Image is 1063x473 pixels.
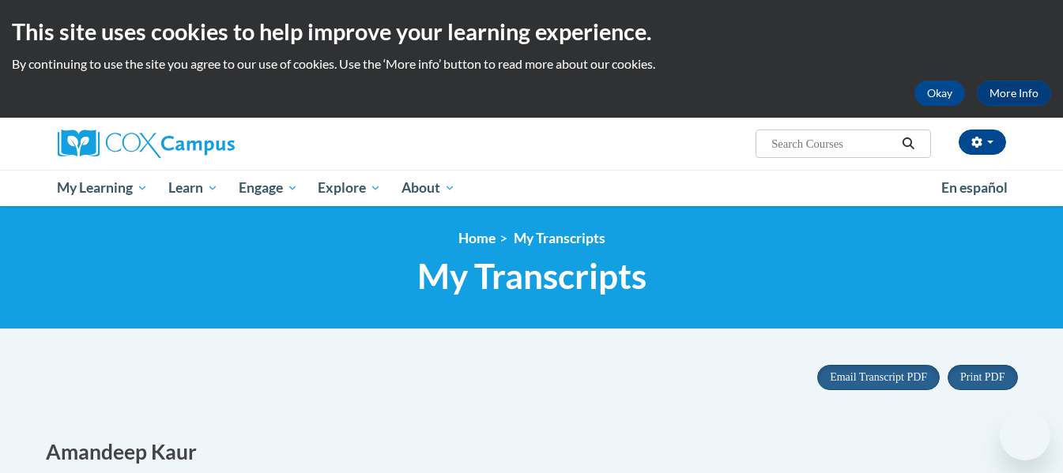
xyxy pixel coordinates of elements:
[830,371,927,383] span: Email Transcript PDF
[401,178,455,197] span: About
[948,365,1017,390] button: Print PDF
[47,170,159,206] a: My Learning
[12,55,1051,73] p: By continuing to use the site you agree to our use of cookies. Use the ‘More info’ button to read...
[1000,410,1050,460] iframe: Button to launch messaging window
[34,170,1030,206] div: Main menu
[458,230,496,246] a: Home
[228,170,308,206] a: Engage
[959,130,1006,155] button: Account Settings
[57,178,148,197] span: My Learning
[12,16,1051,47] h2: This site uses cookies to help improve your learning experience.
[239,178,298,197] span: Engage
[817,365,940,390] button: Email Transcript PDF
[46,437,520,467] h2: Amandeep Kaur
[931,171,1018,205] a: En español
[770,134,896,153] input: Search Courses
[941,179,1008,196] span: En español
[391,170,466,206] a: About
[896,134,920,153] button: Search
[58,130,358,158] a: Cox Campus
[514,230,605,246] span: My Transcripts
[977,81,1051,106] a: More Info
[417,255,646,297] span: My Transcripts
[168,178,218,197] span: Learn
[307,170,391,206] a: Explore
[58,130,235,158] img: Cox Campus
[318,178,381,197] span: Explore
[914,81,965,106] button: Okay
[158,170,228,206] a: Learn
